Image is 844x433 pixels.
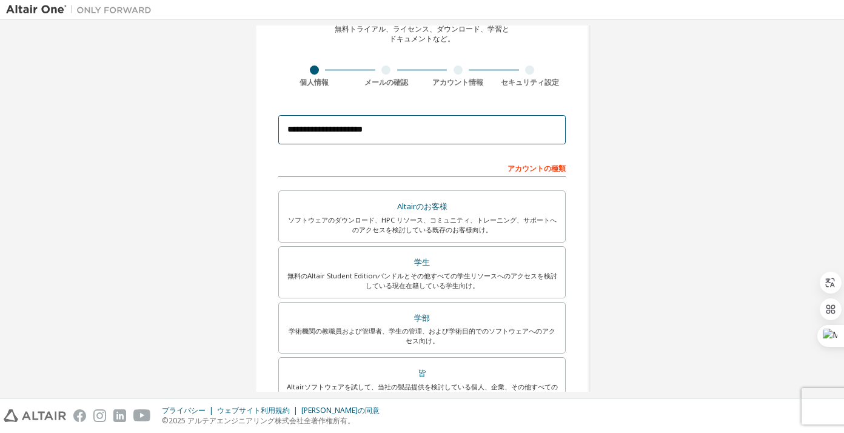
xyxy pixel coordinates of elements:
div: 学術機関の教職員および管理者、学生の管理、および学術目的でのソフトウェアへのアクセス向け。 [286,326,558,346]
div: 無料のAltair Student Editionバンドルとその他すべての学生リソースへのアクセスを検討している現在在籍している学生向け。 [286,271,558,290]
img: instagram.svg [93,409,106,422]
img: altair_logo.svg [4,409,66,422]
div: メールの確認 [350,78,423,87]
div: セキュリティ設定 [494,78,566,87]
img: youtube.svg [133,409,151,422]
div: 個人情報 [278,78,350,87]
img: linkedin.svg [113,409,126,422]
div: Altairソフトウェアを試して、当社の製品提供を検討している個人、企業、その他すべての人向け。 [286,382,558,401]
div: 学部 [286,310,558,327]
p: © [162,415,387,426]
div: [PERSON_NAME]の同意 [301,406,387,415]
div: プライバシー [162,406,217,415]
div: 無料トライアル、ライセンス、ダウンロード、学習と ドキュメントなど。 [335,24,509,44]
div: アカウント情報 [422,78,494,87]
div: ウェブサイト利用規約 [217,406,301,415]
font: 2025 アルテアエンジニアリング株式会社全著作権所有。 [169,415,355,426]
div: 皆 [286,365,558,382]
div: アカウントの種類 [278,158,566,177]
img: facebook.svg [73,409,86,422]
img: Altair One [6,4,158,16]
div: Altairのお客様 [286,198,558,215]
div: 学生 [286,254,558,271]
div: ソフトウェアのダウンロード、HPC リソース、コミュニティ、トレーニング、サポートへのアクセスを検討している既存のお客様向け。 [286,215,558,235]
